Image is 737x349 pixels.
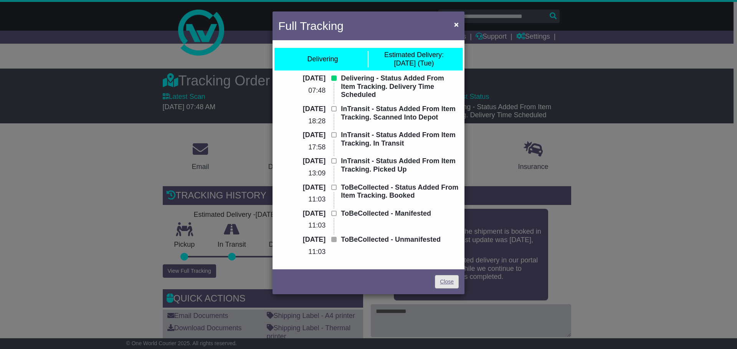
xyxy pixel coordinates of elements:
[341,131,459,147] p: InTransit - Status Added From Item Tracking. In Transit
[278,169,326,178] p: 13:09
[341,157,459,174] p: InTransit - Status Added From Item Tracking. Picked Up
[278,17,344,34] h4: Full Tracking
[435,275,459,288] a: Close
[278,210,326,218] p: [DATE]
[278,87,326,95] p: 07:48
[278,74,326,83] p: [DATE]
[278,131,326,139] p: [DATE]
[278,195,326,204] p: 11:03
[341,210,459,218] p: ToBeCollected - Manifested
[341,74,459,99] p: Delivering - Status Added From Item Tracking. Delivery Time Scheduled
[454,20,459,29] span: ×
[278,248,326,256] p: 11:03
[278,221,326,230] p: 11:03
[341,184,459,200] p: ToBeCollected - Status Added From Item Tracking. Booked
[341,236,459,244] p: ToBeCollected - Unmanifested
[307,55,338,64] div: Delivering
[384,51,444,59] span: Estimated Delivery:
[278,184,326,192] p: [DATE]
[384,51,444,67] div: [DATE] (Tue)
[278,143,326,152] p: 17:58
[278,117,326,126] p: 18:28
[278,105,326,113] p: [DATE]
[278,236,326,244] p: [DATE]
[278,157,326,165] p: [DATE]
[450,16,463,32] button: Close
[341,105,459,121] p: InTransit - Status Added From Item Tracking. Scanned Into Depot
